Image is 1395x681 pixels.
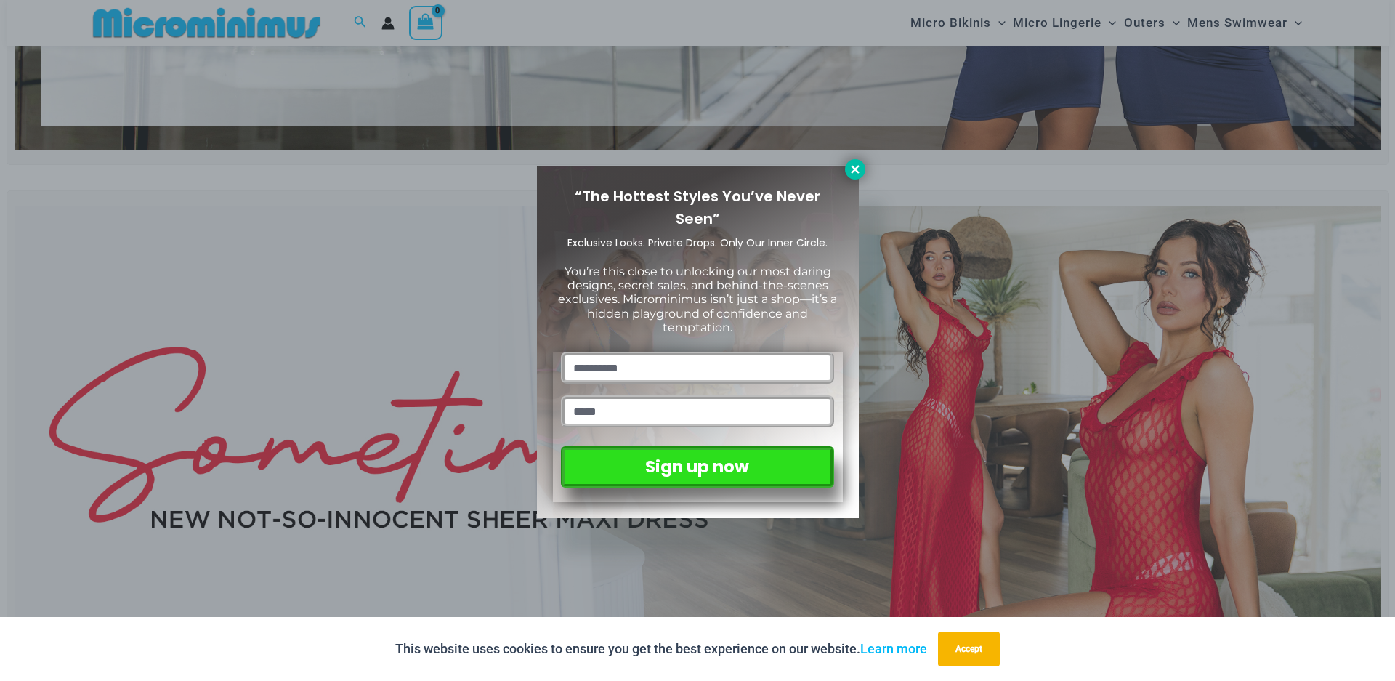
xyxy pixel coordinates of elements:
button: Sign up now [561,446,833,488]
a: Learn more [860,641,927,656]
p: This website uses cookies to ensure you get the best experience on our website. [395,638,927,660]
span: You’re this close to unlocking our most daring designs, secret sales, and behind-the-scenes exclu... [558,265,837,334]
button: Close [845,159,865,180]
span: Exclusive Looks. Private Drops. Only Our Inner Circle. [567,235,828,250]
button: Accept [938,632,1000,666]
span: “The Hottest Styles You’ve Never Seen” [575,186,820,229]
